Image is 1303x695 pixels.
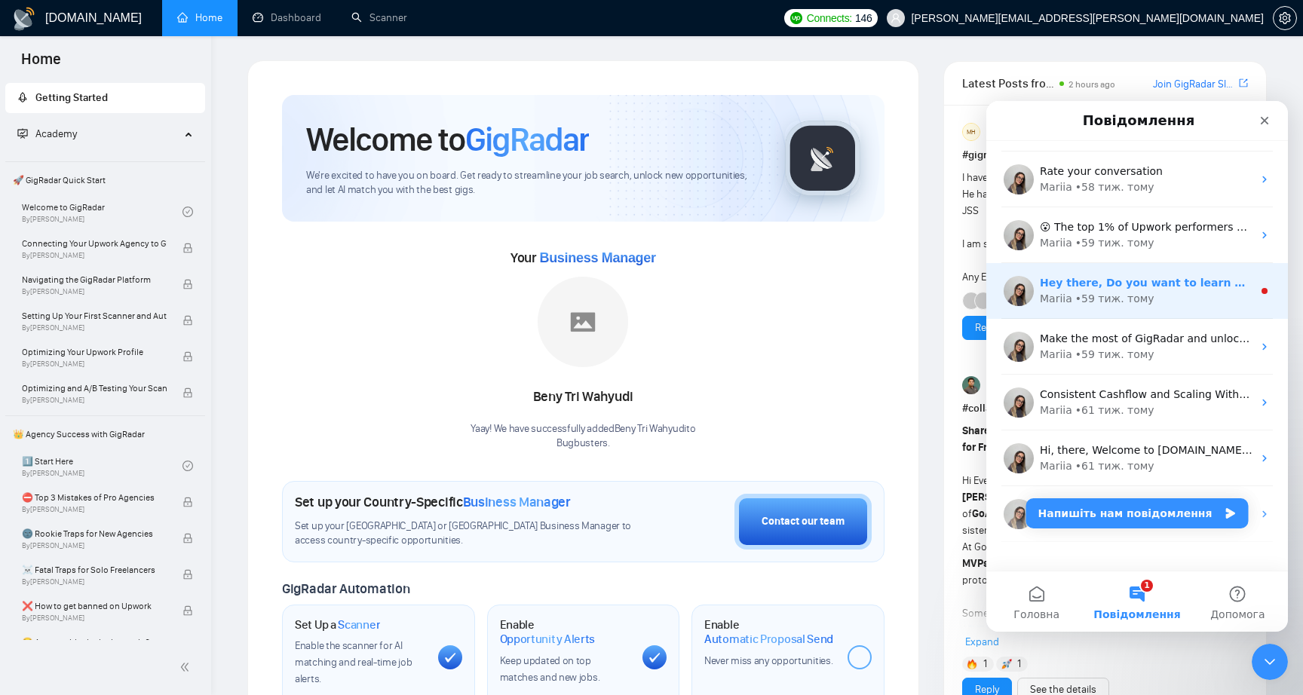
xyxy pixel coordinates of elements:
[182,497,193,507] span: lock
[983,657,987,672] span: 1
[975,320,999,336] a: Reply
[22,308,167,323] span: Setting Up Your First Scanner and Auto-Bidder
[253,11,321,24] a: dashboardDashboard
[182,569,193,580] span: lock
[962,424,1176,454] strong: Share Your Ideas – We’ll Build Your Prototype for Free!
[182,605,193,616] span: lock
[807,10,852,26] span: Connects:
[962,74,1055,93] span: Latest Posts from the GigRadar Community
[1273,12,1297,24] a: setting
[107,508,194,519] span: Повідомлення
[539,250,655,265] span: Business Manager
[471,436,695,451] p: Bugbusters .
[22,396,167,405] span: By [PERSON_NAME]
[179,660,195,675] span: double-left
[734,494,872,550] button: Contact our team
[22,526,167,541] span: 🌚 Rookie Traps for New Agencies
[762,513,845,530] div: Contact our team
[785,121,860,196] img: gigradar-logo.png
[295,494,571,510] h1: Set up your Country-Specific
[963,124,980,140] div: MH
[22,490,167,505] span: ⛔ Top 3 Mistakes of Pro Agencies
[500,617,631,647] h1: Enable
[1239,76,1248,90] a: export
[22,541,167,550] span: By [PERSON_NAME]
[968,623,995,636] a: [URL]
[17,342,48,372] img: Profile image for Mariia
[22,577,167,586] span: By [PERSON_NAME]
[22,323,167,332] span: By [PERSON_NAME]
[54,343,632,355] span: Hi, there, Welcome to [DOMAIN_NAME]! Why don't you check out our tutorials to help get you starte...
[1273,6,1297,30] button: setting
[22,360,167,369] span: By [PERSON_NAME]
[22,251,167,260] span: By [PERSON_NAME]
[967,659,977,669] img: 🔥
[182,351,193,362] span: lock
[463,494,571,510] span: Business Manager
[500,632,596,647] span: Opportunity Alerts
[5,83,205,113] li: Getting Started
[22,236,167,251] span: Connecting Your Upwork Agency to GigRadar
[1001,659,1012,669] img: 🚀
[22,195,182,228] a: Welcome to GigRadarBy[PERSON_NAME]
[9,48,73,80] span: Home
[962,147,1248,164] h1: # gigradar-hub
[182,315,193,326] span: lock
[22,562,167,577] span: ☠️ Fatal Traps for Solo Freelancers
[538,277,628,367] img: placeholder.png
[27,508,73,519] span: Головна
[500,654,600,684] span: Keep updated on top matches and new jobs.
[22,272,167,287] span: Navigating the GigRadar Platform
[22,614,167,623] span: By [PERSON_NAME]
[306,169,761,197] span: We're excited to have you on board. Get ready to streamline your job search, unlock new opportuni...
[962,316,1012,340] button: Reply
[35,91,108,104] span: Getting Started
[891,13,901,23] span: user
[100,470,201,531] button: Повідомлення
[89,246,168,262] div: • 59 тиж. тому
[510,250,656,266] span: Your
[22,344,167,360] span: Optimizing Your Upwork Profile
[965,635,999,648] span: Expand
[17,128,28,139] span: fund-projection-screen
[7,419,204,449] span: 👑 Agency Success with GigRadar
[962,400,1248,417] h1: # collaboration
[17,286,48,317] img: Profile image for Mariia
[54,302,86,317] div: Mariia
[182,461,193,471] span: check-circle
[704,632,833,647] span: Automatic Proposal Send
[35,127,77,140] span: Academy
[17,127,77,140] span: Academy
[22,599,167,614] span: ❌ How to get banned on Upwork
[12,7,36,31] img: logo
[1068,79,1115,90] span: 2 hours ago
[986,101,1288,632] iframe: To enrich screen reader interactions, please activate Accessibility in Grammarly extension settings
[704,617,835,647] h1: Enable
[89,302,168,317] div: • 61 тиж. тому
[962,170,1191,286] div: I have onboarded one freelancer He has $9,000 earning in profile but not showing JSS I am seeing ...
[7,165,204,195] span: 🚀 GigRadar Quick Start
[972,507,1038,520] strong: GoAccelovate
[182,279,193,289] span: lock
[182,207,193,217] span: check-circle
[17,92,28,103] span: rocket
[351,11,407,24] a: searchScanner
[22,449,182,482] a: 1️⃣ Start HereBy[PERSON_NAME]
[295,617,380,632] h1: Set Up a
[704,654,832,667] span: Never miss any opportunities.
[201,470,302,531] button: Допомога
[962,376,980,394] img: Muhammad Owais Awan
[338,617,380,632] span: Scanner
[22,635,167,650] span: 😭 Account blocked: what to do?
[1153,76,1236,93] a: Join GigRadar Slack Community
[89,357,168,373] div: • 61 тиж. тому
